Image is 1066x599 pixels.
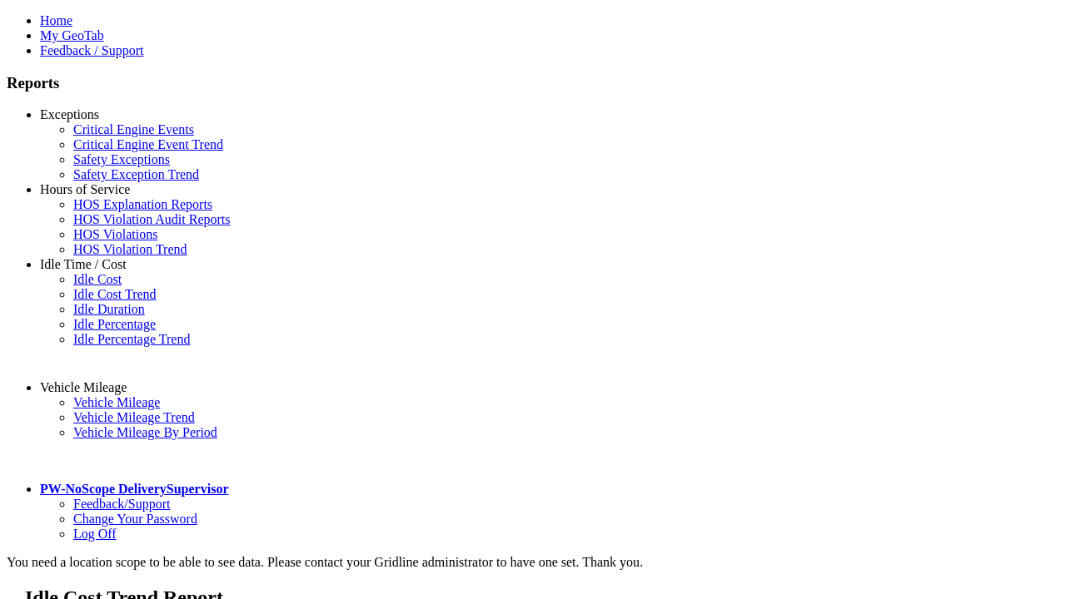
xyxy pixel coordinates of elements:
a: HOS Violations [73,227,157,241]
a: Change Your Password [73,512,197,526]
a: Vehicle Mileage Trend [73,410,195,424]
a: Vehicle Mileage [40,380,127,394]
a: Idle Cost Trend [73,287,157,301]
a: PW-NoScope DeliverySupervisor [40,482,228,496]
a: Idle Duration [73,302,145,316]
a: Critical Engine Events [73,122,194,136]
a: Safety Exception Trend [73,167,199,181]
a: Vehicle Mileage By Period [73,425,217,439]
a: Exceptions [40,107,99,121]
a: Hours of Service [40,182,130,196]
a: Idle Percentage Trend [73,332,190,346]
a: HOS Violation Audit Reports [73,212,231,226]
a: Feedback / Support [40,43,143,57]
a: Safety Exceptions [73,152,170,166]
a: Feedback/Support [73,497,170,511]
a: My GeoTab [40,28,104,42]
a: HOS Violation Trend [73,242,187,256]
a: Home [40,13,72,27]
a: Critical Engine Event Trend [73,137,223,151]
a: Idle Percentage [73,317,156,331]
a: Vehicle Mileage [73,395,160,409]
h3: Reports [7,74,1059,92]
a: Idle Time / Cost [40,257,127,271]
a: Log Off [73,527,117,541]
a: HOS Explanation Reports [73,197,212,211]
a: Idle Cost [73,272,122,286]
div: You need a location scope to be able to see data. Please contact your Gridline administrator to h... [7,555,1059,570]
